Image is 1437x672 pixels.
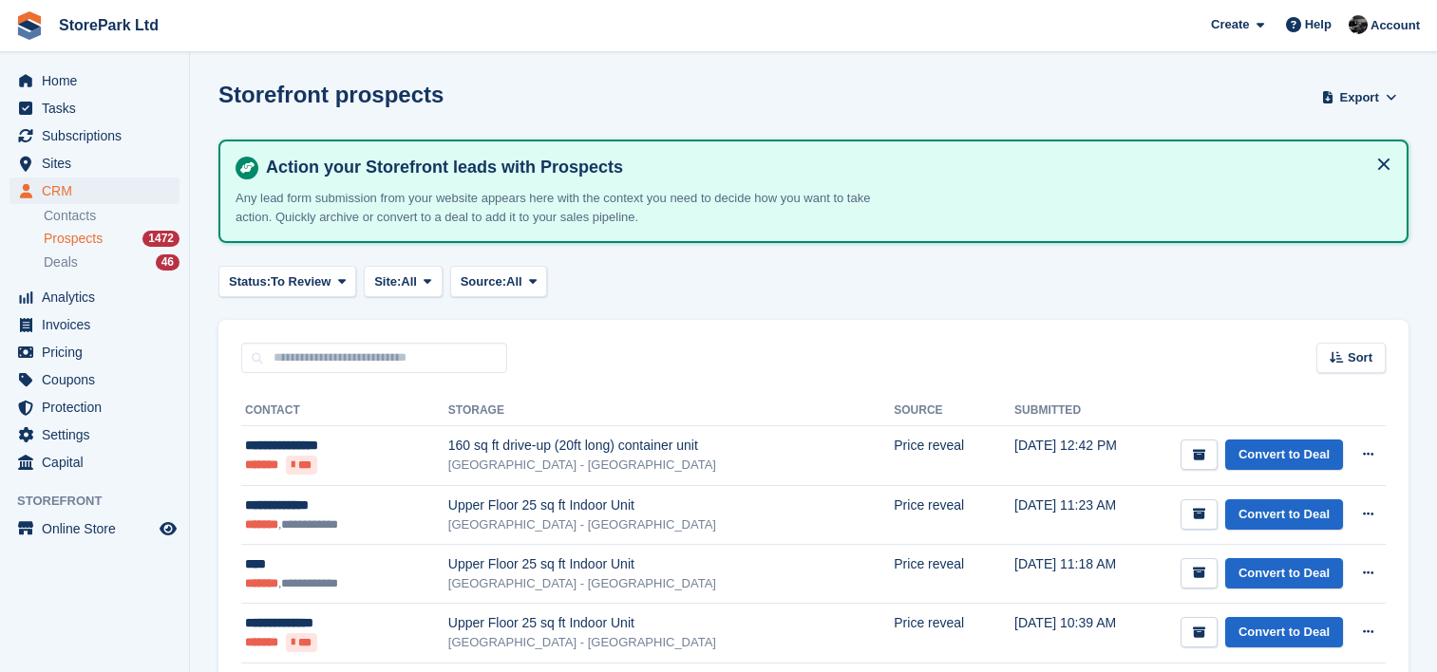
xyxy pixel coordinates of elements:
[258,157,1391,178] h4: Action your Storefront leads with Prospects
[44,229,180,249] a: Prospects 1472
[1340,88,1379,107] span: Export
[401,272,417,291] span: All
[42,311,156,338] span: Invoices
[1225,558,1343,589] a: Convert to Deal
[42,122,156,149] span: Subscriptions
[42,95,156,121] span: Tasks
[448,613,895,633] div: Upper Floor 25 sq ft Indoor Unit
[236,189,900,226] p: Any lead form submission from your website appears here with the context you need to decide how y...
[448,456,895,475] div: [GEOGRAPHIC_DATA] - [GEOGRAPHIC_DATA]
[9,95,180,121] a: menu
[1014,426,1138,486] td: [DATE] 12:42 PM
[9,67,180,94] a: menu
[1014,603,1138,663] td: [DATE] 10:39 AM
[9,366,180,393] a: menu
[42,366,156,393] span: Coupons
[9,284,180,310] a: menu
[364,266,443,297] button: Site: All
[42,339,156,365] span: Pricing
[461,272,506,291] span: Source:
[9,177,180,204] a: menu
[448,495,895,515] div: Upper Floor 25 sq ft Indoor Unit
[51,9,166,41] a: StorePark Ltd
[218,82,444,107] h1: Storefront prospects
[9,394,180,420] a: menu
[448,574,895,593] div: [GEOGRAPHIC_DATA] - [GEOGRAPHIC_DATA]
[1225,499,1343,531] a: Convert to Deal
[894,426,1014,486] td: Price reveal
[9,515,180,542] a: menu
[1317,82,1401,113] button: Export
[229,272,271,291] span: Status:
[374,272,401,291] span: Site:
[9,150,180,177] a: menu
[271,272,331,291] span: To Review
[894,396,1014,426] th: Source
[1014,396,1138,426] th: Submitted
[9,449,180,476] a: menu
[15,11,44,40] img: stora-icon-8386f47178a22dfd0bd8f6a31ec36ba5ce8667c1dd55bd0f319d3a0aa187defe.svg
[448,633,895,652] div: [GEOGRAPHIC_DATA] - [GEOGRAPHIC_DATA]
[42,394,156,420] span: Protection
[42,421,156,448] span: Settings
[1014,544,1138,603] td: [DATE] 11:18 AM
[1305,15,1332,34] span: Help
[448,436,895,456] div: 160 sq ft drive-up (20ft long) container unit
[42,177,156,204] span: CRM
[894,603,1014,663] td: Price reveal
[1014,485,1138,544] td: [DATE] 11:23 AM
[1371,16,1420,35] span: Account
[44,230,103,248] span: Prospects
[1225,439,1343,471] a: Convert to Deal
[44,207,180,225] a: Contacts
[894,544,1014,603] td: Price reveal
[42,449,156,476] span: Capital
[9,339,180,365] a: menu
[1348,348,1372,367] span: Sort
[9,421,180,448] a: menu
[157,517,180,540] a: Preview store
[9,311,180,338] a: menu
[506,272,522,291] span: All
[42,284,156,310] span: Analytics
[218,266,356,297] button: Status: To Review
[42,150,156,177] span: Sites
[1225,617,1343,648] a: Convert to Deal
[448,554,895,574] div: Upper Floor 25 sq ft Indoor Unit
[241,396,448,426] th: Contact
[450,266,548,297] button: Source: All
[142,231,180,247] div: 1472
[9,122,180,149] a: menu
[894,485,1014,544] td: Price reveal
[1349,15,1368,34] img: Ryan Mulcahy
[42,67,156,94] span: Home
[1211,15,1249,34] span: Create
[448,396,895,426] th: Storage
[42,515,156,542] span: Online Store
[156,254,180,271] div: 46
[44,252,180,272] a: Deals 46
[17,492,189,511] span: Storefront
[448,515,895,534] div: [GEOGRAPHIC_DATA] - [GEOGRAPHIC_DATA]
[44,253,78,271] span: Deals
